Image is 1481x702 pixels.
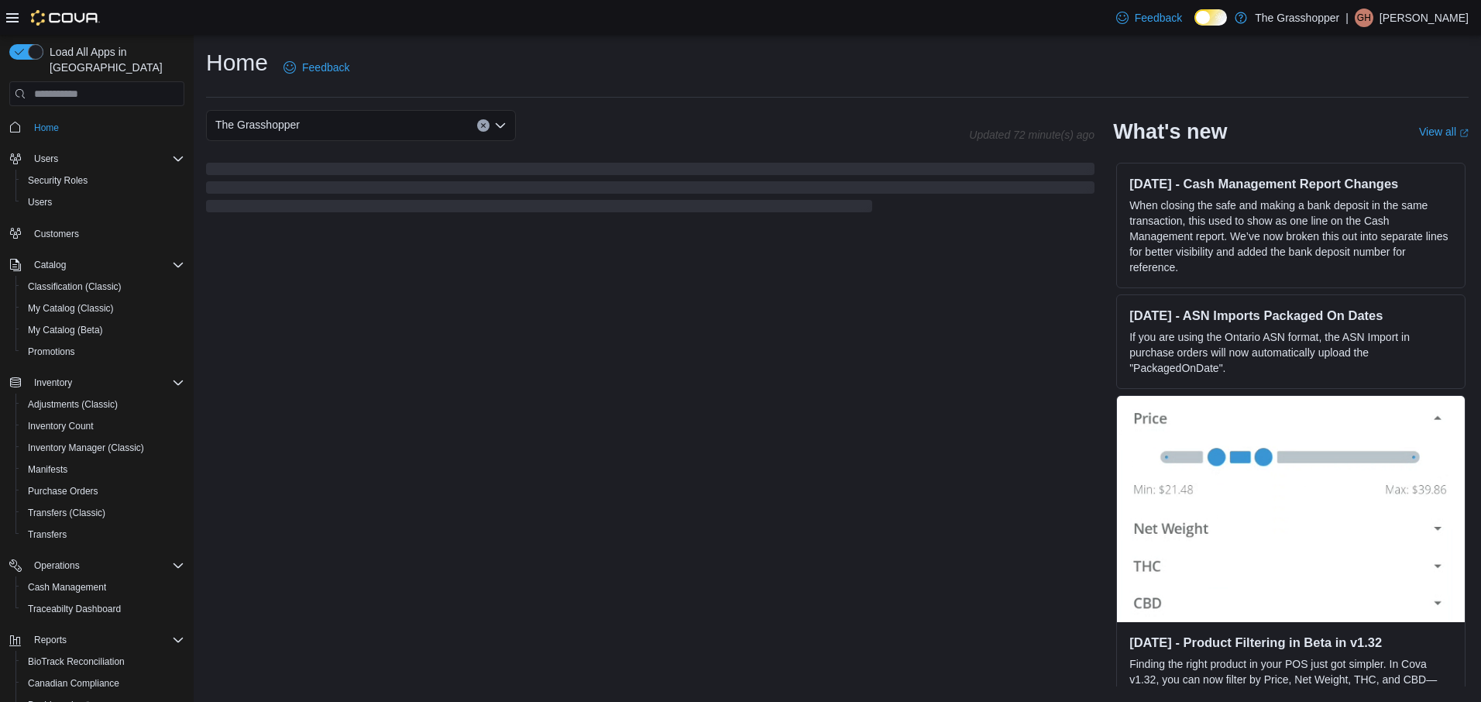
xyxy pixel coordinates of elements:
span: Catalog [28,256,184,274]
span: My Catalog (Classic) [22,299,184,318]
h3: [DATE] - Cash Management Report Changes [1129,176,1452,191]
span: GH [1357,9,1371,27]
span: Promotions [28,346,75,358]
button: My Catalog (Beta) [15,319,191,341]
a: Transfers [22,525,73,544]
button: Inventory [3,372,191,394]
button: Adjustments (Classic) [15,394,191,415]
a: Security Roles [22,171,94,190]
span: Transfers (Classic) [22,504,184,522]
button: Operations [28,556,86,575]
span: Adjustments (Classic) [22,395,184,414]
a: Adjustments (Classic) [22,395,124,414]
span: Load All Apps in [GEOGRAPHIC_DATA] [43,44,184,75]
a: Customers [28,225,85,243]
a: View allExternal link [1419,126,1469,138]
button: Clear input [477,119,490,132]
button: Operations [3,555,191,576]
span: Users [22,193,184,212]
button: Inventory [28,373,78,392]
span: Traceabilty Dashboard [22,600,184,618]
button: My Catalog (Classic) [15,298,191,319]
span: Catalog [34,259,66,271]
span: Purchase Orders [22,482,184,501]
span: Canadian Compliance [28,677,119,690]
span: Adjustments (Classic) [28,398,118,411]
button: Open list of options [494,119,507,132]
span: Inventory Count [28,420,94,432]
span: Inventory Manager (Classic) [28,442,144,454]
button: Inventory Count [15,415,191,437]
a: My Catalog (Classic) [22,299,120,318]
svg: External link [1459,129,1469,138]
button: Catalog [3,254,191,276]
span: Inventory [28,373,184,392]
span: My Catalog (Beta) [22,321,184,339]
span: Inventory Manager (Classic) [22,439,184,457]
button: Purchase Orders [15,480,191,502]
span: Promotions [22,342,184,361]
button: Users [28,150,64,168]
span: Users [28,150,184,168]
button: Users [15,191,191,213]
span: Inventory Count [22,417,184,435]
a: Traceabilty Dashboard [22,600,127,618]
button: Transfers (Classic) [15,502,191,524]
button: Catalog [28,256,72,274]
span: Traceabilty Dashboard [28,603,121,615]
span: Reports [34,634,67,646]
button: BioTrack Reconciliation [15,651,191,673]
span: Transfers [22,525,184,544]
span: Purchase Orders [28,485,98,497]
span: Transfers (Classic) [28,507,105,519]
span: Customers [34,228,79,240]
span: Classification (Classic) [22,277,184,296]
a: BioTrack Reconciliation [22,652,131,671]
span: My Catalog (Classic) [28,302,114,315]
a: Feedback [277,52,356,83]
span: Cash Management [22,578,184,597]
a: Transfers (Classic) [22,504,112,522]
span: Feedback [1135,10,1182,26]
button: Inventory Manager (Classic) [15,437,191,459]
p: Updated 72 minute(s) ago [969,129,1094,141]
a: Classification (Classic) [22,277,128,296]
button: Classification (Classic) [15,276,191,298]
p: [PERSON_NAME] [1380,9,1469,27]
span: Security Roles [22,171,184,190]
button: Transfers [15,524,191,545]
a: My Catalog (Beta) [22,321,109,339]
button: Security Roles [15,170,191,191]
span: Users [28,196,52,208]
span: Transfers [28,528,67,541]
span: Canadian Compliance [22,674,184,693]
span: Feedback [302,60,349,75]
span: BioTrack Reconciliation [28,656,125,668]
a: Purchase Orders [22,482,105,501]
a: Cash Management [22,578,112,597]
div: Greg Hil [1355,9,1373,27]
span: Cash Management [28,581,106,594]
h2: What's new [1113,119,1227,144]
button: Reports [3,629,191,651]
a: Inventory Manager (Classic) [22,439,150,457]
h1: Home [206,47,268,78]
span: Operations [34,559,80,572]
h3: [DATE] - ASN Imports Packaged On Dates [1129,308,1452,323]
span: Customers [28,224,184,243]
span: Inventory [34,377,72,389]
span: The Grasshopper [215,115,300,134]
img: Cova [31,10,100,26]
p: | [1345,9,1349,27]
span: Users [34,153,58,165]
a: Promotions [22,342,81,361]
span: Operations [28,556,184,575]
span: Security Roles [28,174,88,187]
span: Classification (Classic) [28,280,122,293]
span: Loading [206,166,1094,215]
button: Manifests [15,459,191,480]
span: Home [28,117,184,136]
button: Traceabilty Dashboard [15,598,191,620]
span: My Catalog (Beta) [28,324,103,336]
